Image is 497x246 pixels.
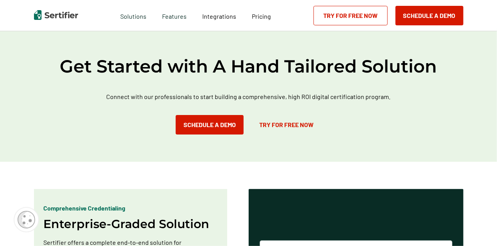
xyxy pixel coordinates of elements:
[120,11,146,20] span: Solutions
[34,10,78,20] img: Sertifier | Digital Credentialing Platform
[314,6,388,25] a: Try for Free Now
[18,211,35,228] img: Cookie Popup Icon
[202,11,236,20] a: Integrations
[395,6,463,25] button: Schedule a Demo
[176,115,244,135] button: Schedule a Demo
[44,203,126,213] p: Comprehensive Credentialing
[162,11,187,20] span: Features
[252,11,271,20] a: Pricing
[14,55,483,78] h2: Get Started with A Hand Tailored Solution
[252,12,271,20] span: Pricing
[458,209,497,246] iframe: Chat Widget
[202,12,236,20] span: Integrations
[44,217,210,231] h2: Enterprise-Graded Solution
[251,115,321,135] a: Try for Free Now
[85,92,413,101] p: Connect with our professionals to start building a comprehensive, high ROI digital certification ...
